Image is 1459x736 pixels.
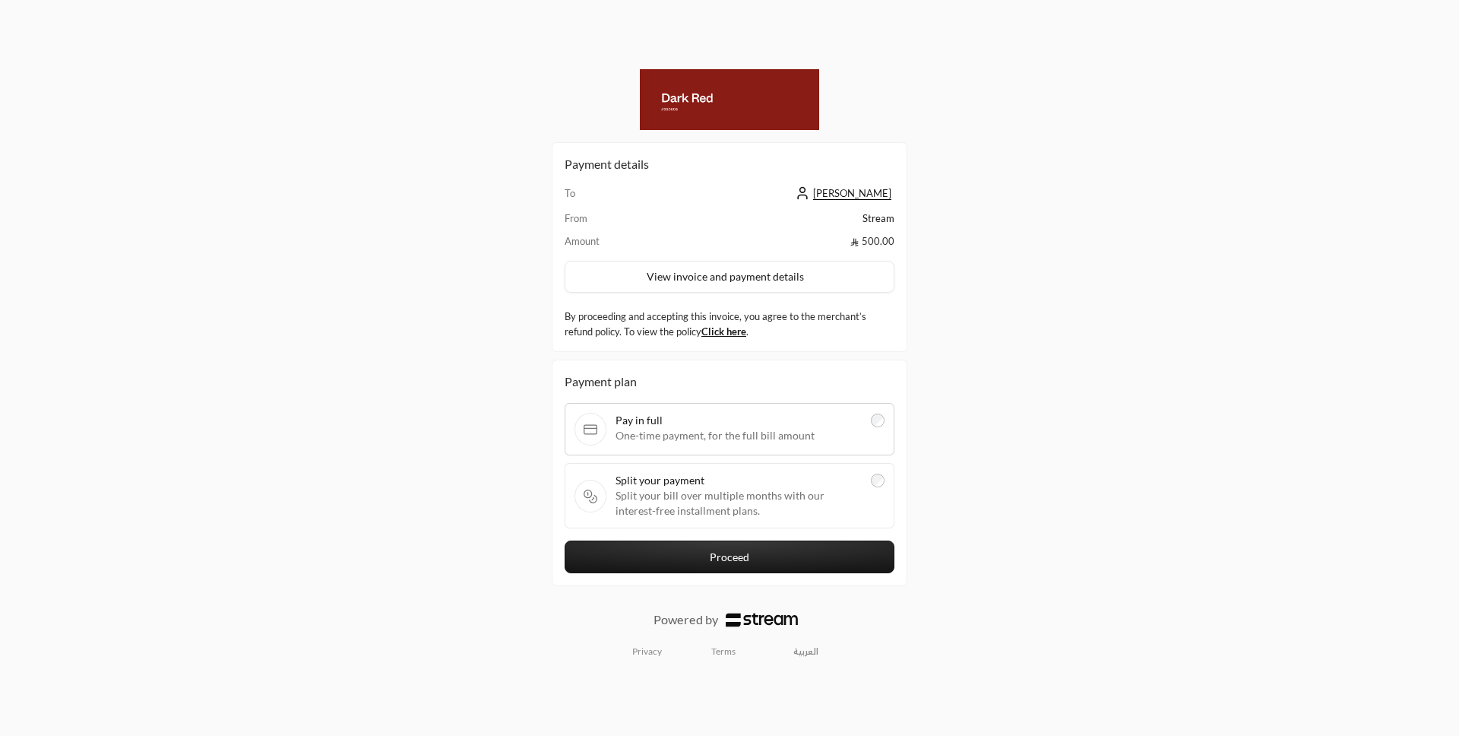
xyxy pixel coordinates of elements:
div: Payment plan [565,373,894,391]
span: Split your bill over multiple months with our interest-free installment plans. [616,488,862,519]
span: [PERSON_NAME] [813,187,891,200]
label: By proceeding and accepting this invoice, you agree to the merchant’s refund policy. To view the ... [565,309,894,339]
h2: Payment details [565,155,894,173]
button: View invoice and payment details [565,261,894,293]
span: Split your payment [616,473,862,488]
td: From [565,211,650,233]
a: [PERSON_NAME] [795,187,894,199]
td: Amount [565,233,650,249]
a: Click here [701,325,746,338]
input: Pay in fullOne-time payment, for the full bill amount [871,414,885,427]
img: Company Logo [640,69,819,130]
button: Proceed [565,541,894,573]
a: العربية [785,639,827,664]
td: Stream [650,211,894,233]
input: Split your paymentSplit your bill over multiple months with our interest-free installment plans. [871,474,885,487]
img: Logo [726,613,798,627]
td: To [565,186,650,211]
a: Privacy [632,646,662,658]
span: One-time payment, for the full bill amount [616,428,862,443]
a: Terms [711,646,736,658]
p: Powered by [654,611,718,629]
span: Pay in full [616,413,862,428]
td: 500.00 [650,233,894,249]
